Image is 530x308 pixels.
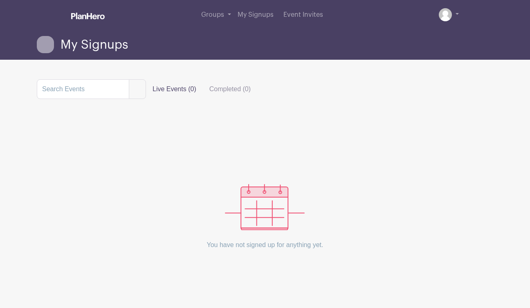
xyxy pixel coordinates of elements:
[201,11,224,18] span: Groups
[207,230,323,260] p: You have not signed up for anything yet.
[203,81,257,97] label: Completed (0)
[146,81,203,97] label: Live Events (0)
[283,11,323,18] span: Event Invites
[146,81,257,97] div: filters
[71,13,105,19] img: logo_white-6c42ec7e38ccf1d336a20a19083b03d10ae64f83f12c07503d8b9e83406b4c7d.svg
[37,79,129,99] input: Search Events
[238,11,274,18] span: My Signups
[225,184,305,230] img: events_empty-56550af544ae17c43cc50f3ebafa394433d06d5f1891c01edc4b5d1d59cfda54.svg
[439,8,452,21] img: default-ce2991bfa6775e67f084385cd625a349d9dcbb7a52a09fb2fda1e96e2d18dcdb.png
[61,38,128,52] span: My Signups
